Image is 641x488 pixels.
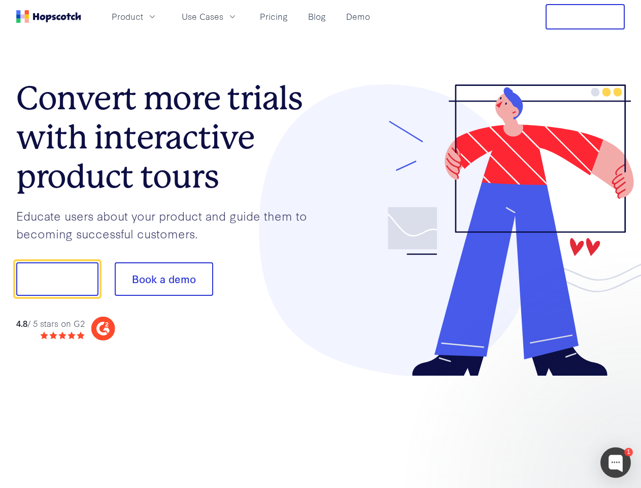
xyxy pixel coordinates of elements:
a: Pricing [256,8,292,25]
span: Use Cases [182,10,223,23]
button: Use Cases [176,8,244,25]
a: Home [16,10,81,23]
span: Product [112,10,143,23]
div: 1 [624,448,633,456]
button: Show me! [16,262,98,296]
a: Blog [304,8,330,25]
button: Free Trial [546,4,625,29]
div: / 5 stars on G2 [16,317,85,330]
p: Educate users about your product and guide them to becoming successful customers. [16,207,321,242]
strong: 4.8 [16,317,27,329]
a: Demo [342,8,374,25]
button: Product [106,8,163,25]
h1: Convert more trials with interactive product tours [16,79,321,196]
button: Book a demo [115,262,213,296]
